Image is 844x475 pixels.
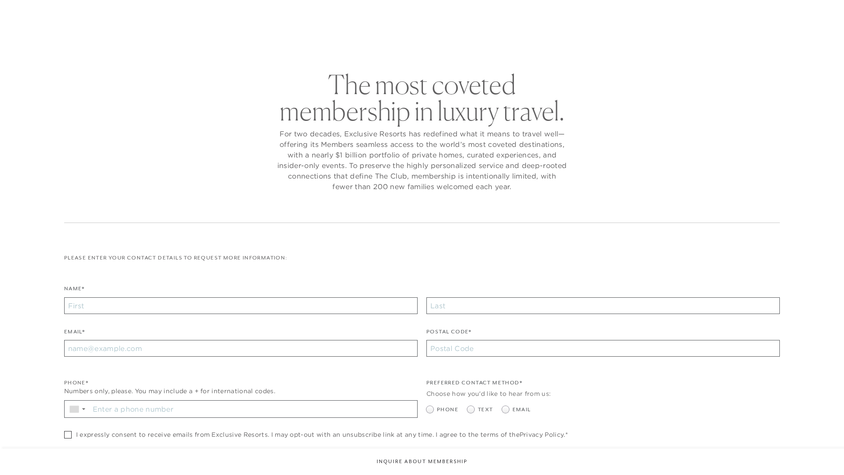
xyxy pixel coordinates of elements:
[426,328,472,340] label: Postal Code*
[437,406,458,414] span: Phone
[81,406,87,412] span: ▼
[64,285,85,297] label: Name*
[513,406,531,414] span: Email
[64,297,418,314] input: First
[64,379,418,387] div: Phone*
[277,71,567,124] h2: The most coveted membership in luxury travel.
[478,406,493,414] span: Text
[64,328,85,340] label: Email*
[90,401,417,417] input: Enter a phone number
[277,128,567,192] p: For two decades, Exclusive Resorts has redefined what it means to travel well—offering its Member...
[426,389,780,398] div: Choose how you'd like to hear from us:
[64,387,418,396] div: Numbers only, please. You may include a + for international codes.
[426,340,780,357] input: Postal Code
[426,379,522,391] legend: Preferred Contact Method*
[797,11,808,17] button: Open navigation
[76,431,568,438] span: I expressly consent to receive emails from Exclusive Resorts. I may opt-out with an unsubscribe l...
[64,254,780,262] p: Please enter your contact details to request more information:
[426,297,780,314] input: Last
[520,431,564,438] a: Privacy Policy
[64,340,418,357] input: name@example.com
[65,401,90,417] div: Country Code Selector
